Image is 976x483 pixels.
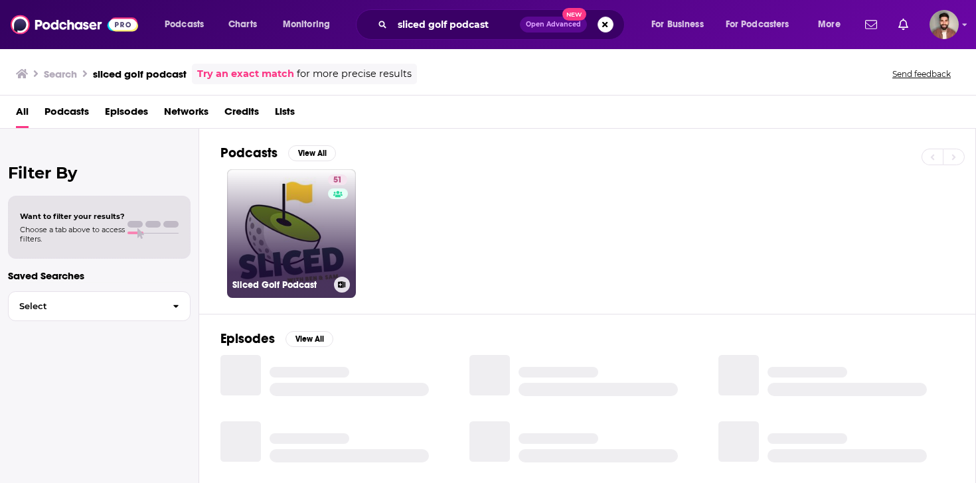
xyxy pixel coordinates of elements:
button: Open AdvancedNew [520,17,587,33]
img: User Profile [930,10,959,39]
span: Podcasts [165,15,204,34]
button: Send feedback [888,68,955,80]
a: EpisodesView All [220,330,333,347]
span: For Podcasters [726,15,789,34]
h3: Sliced Golf Podcast [232,279,329,291]
img: Podchaser - Follow, Share and Rate Podcasts [11,12,138,37]
span: 51 [333,174,342,187]
span: More [818,15,841,34]
a: 51Sliced Golf Podcast [227,169,356,298]
a: Credits [224,101,259,128]
button: open menu [717,14,809,35]
h3: sliced golf podcast [93,68,187,80]
h2: Podcasts [220,145,278,161]
span: For Business [651,15,704,34]
div: Search podcasts, credits, & more... [368,9,637,40]
button: open menu [274,14,347,35]
input: Search podcasts, credits, & more... [392,14,520,35]
a: Charts [220,14,265,35]
span: Open Advanced [526,21,581,28]
span: Choose a tab above to access filters. [20,225,125,243]
span: Logged in as calmonaghan [930,10,959,39]
span: for more precise results [297,66,412,82]
a: All [16,101,29,128]
button: Show profile menu [930,10,959,39]
button: open menu [155,14,221,35]
h3: Search [44,68,77,80]
button: open menu [809,14,857,35]
a: PodcastsView All [220,145,336,161]
span: New [562,8,586,21]
span: Want to filter your results? [20,212,125,221]
a: Podcasts [44,101,89,128]
span: Charts [228,15,257,34]
h2: Filter By [8,163,191,182]
p: Saved Searches [8,269,191,282]
button: View All [288,145,336,161]
a: 51 [328,174,347,185]
a: Try an exact match [197,66,294,82]
a: Episodes [105,101,148,128]
button: View All [285,331,333,347]
a: Networks [164,101,208,128]
button: Select [8,291,191,321]
a: Show notifications dropdown [860,13,882,36]
a: Lists [275,101,295,128]
button: open menu [642,14,720,35]
span: Select [9,302,162,310]
h2: Episodes [220,330,275,347]
span: Monitoring [283,15,330,34]
a: Show notifications dropdown [893,13,914,36]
